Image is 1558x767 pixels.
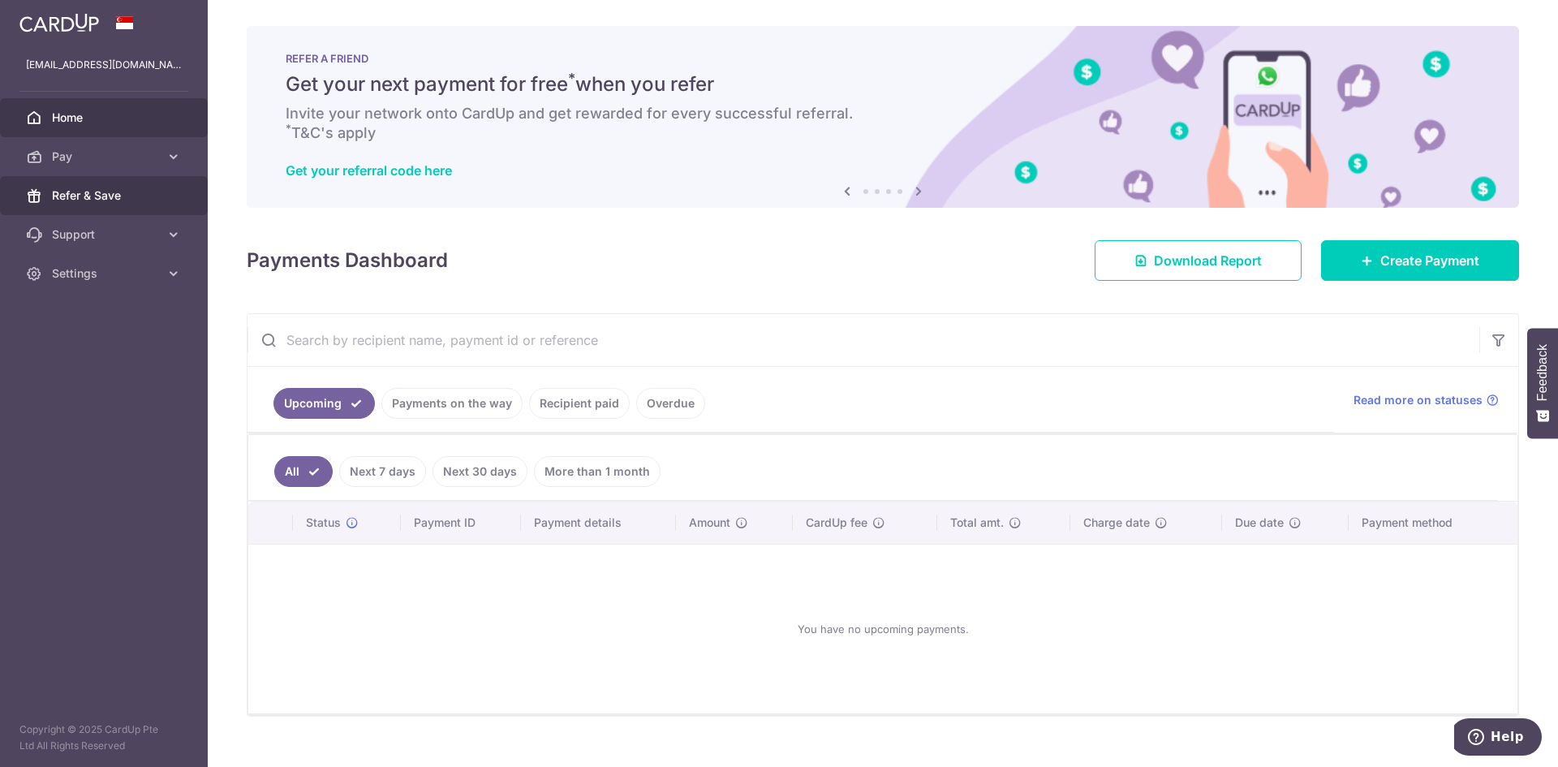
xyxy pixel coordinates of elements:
img: CardUp [19,13,99,32]
a: Recipient paid [529,388,630,419]
a: All [274,456,333,487]
iframe: Opens a widget where you can find more information [1454,718,1542,759]
a: Download Report [1095,240,1302,281]
a: Create Payment [1321,240,1519,281]
span: Pay [52,149,159,165]
a: Payments on the way [381,388,523,419]
a: Get your referral code here [286,162,452,179]
a: Next 30 days [433,456,527,487]
th: Payment ID [401,502,521,544]
span: Refer & Save [52,187,159,204]
img: RAF banner [247,26,1519,208]
span: CardUp fee [806,515,867,531]
p: [EMAIL_ADDRESS][DOMAIN_NAME] [26,57,182,73]
span: Home [52,110,159,126]
a: More than 1 month [534,456,661,487]
span: Amount [689,515,730,531]
a: Next 7 days [339,456,426,487]
th: Payment method [1349,502,1517,544]
h4: Payments Dashboard [247,246,448,275]
a: Overdue [636,388,705,419]
span: Download Report [1154,251,1262,270]
button: Feedback - Show survey [1527,328,1558,438]
h5: Get your next payment for free when you refer [286,71,1480,97]
span: Read more on statuses [1354,392,1483,408]
span: Feedback [1535,344,1550,401]
div: You have no upcoming payments. [268,558,1498,700]
span: Status [306,515,341,531]
span: Support [52,226,159,243]
span: Settings [52,265,159,282]
h6: Invite your network onto CardUp and get rewarded for every successful referral. T&C's apply [286,104,1480,143]
input: Search by recipient name, payment id or reference [247,314,1479,366]
span: Total amt. [950,515,1004,531]
span: Charge date [1083,515,1150,531]
th: Payment details [521,502,677,544]
p: REFER A FRIEND [286,52,1480,65]
span: Create Payment [1380,251,1479,270]
span: Due date [1235,515,1284,531]
a: Read more on statuses [1354,392,1499,408]
a: Upcoming [273,388,375,419]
